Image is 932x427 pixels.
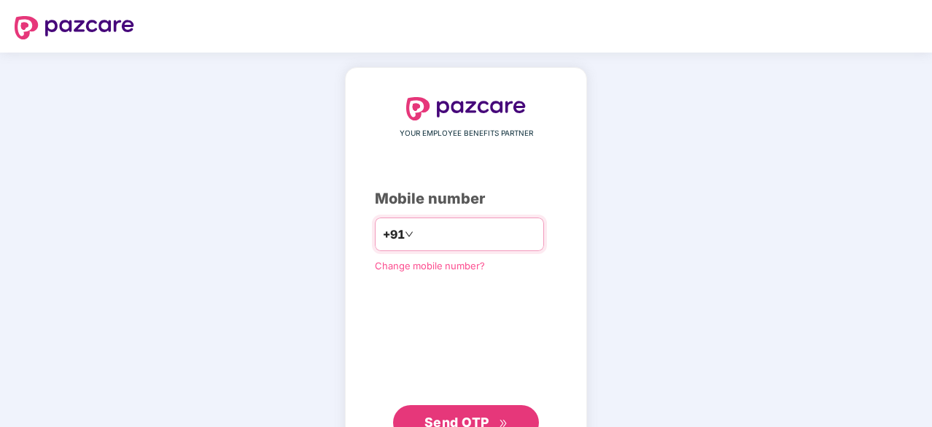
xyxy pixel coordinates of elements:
a: Change mobile number? [375,260,485,272]
img: logo [406,97,526,120]
img: logo [15,16,134,39]
span: +91 [383,226,405,244]
span: down [405,230,413,239]
div: Mobile number [375,188,557,210]
span: YOUR EMPLOYEE BENEFITS PARTNER [400,128,533,139]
